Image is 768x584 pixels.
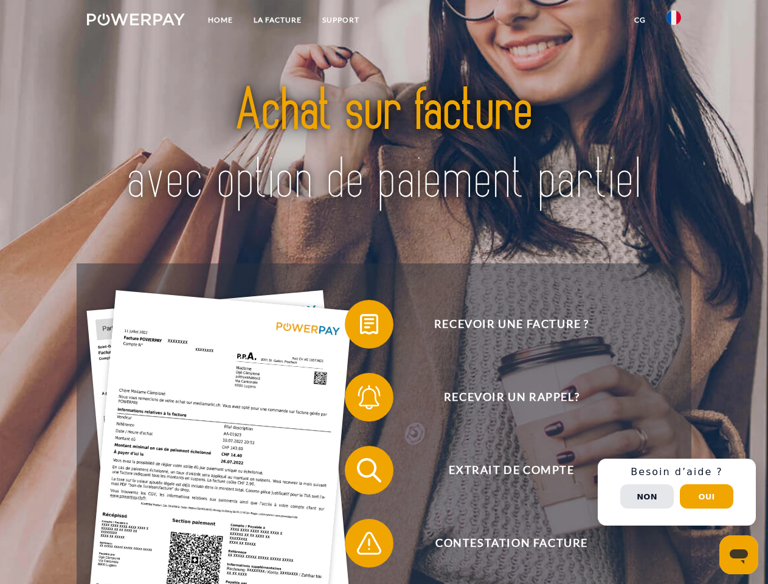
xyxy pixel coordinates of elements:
h3: Besoin d’aide ? [605,466,749,478]
img: logo-powerpay-white.svg [87,13,185,26]
iframe: Bouton de lancement de la fenêtre de messagerie [719,535,758,574]
button: Recevoir une facture ? [345,300,661,349]
span: Recevoir un rappel? [362,373,660,422]
span: Contestation Facture [362,519,660,568]
span: Extrait de compte [362,446,660,495]
img: qb_bell.svg [354,382,384,412]
a: LA FACTURE [243,9,312,31]
img: qb_bill.svg [354,309,384,339]
a: Home [198,9,243,31]
a: CG [624,9,656,31]
img: qb_warning.svg [354,528,384,558]
button: Non [620,484,674,509]
button: Recevoir un rappel? [345,373,661,422]
button: Oui [680,484,733,509]
button: Extrait de compte [345,446,661,495]
span: Recevoir une facture ? [362,300,660,349]
button: Contestation Facture [345,519,661,568]
img: title-powerpay_fr.svg [116,58,652,233]
div: Schnellhilfe [598,459,756,526]
a: Support [312,9,370,31]
img: fr [666,10,681,25]
img: qb_search.svg [354,455,384,485]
